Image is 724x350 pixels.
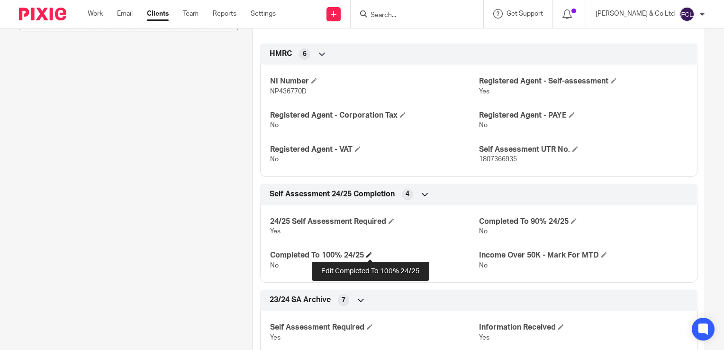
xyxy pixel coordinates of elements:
[507,10,543,17] span: Get Support
[270,262,279,269] span: No
[117,9,133,18] a: Email
[147,9,169,18] a: Clients
[270,217,479,227] h4: 24/25 Self Assessment Required
[270,88,307,95] span: NP436770D
[270,334,281,341] span: Yes
[270,49,292,59] span: HMRC
[270,111,479,120] h4: Registered Agent - Corporation Tax
[479,217,688,227] h4: Completed To 90% 24/25
[479,76,688,86] h4: Registered Agent - Self-assessment
[183,9,199,18] a: Team
[270,122,279,129] span: No
[270,228,281,235] span: Yes
[479,88,489,95] span: Yes
[19,8,66,20] img: Pixie
[270,76,479,86] h4: NI Number
[479,156,517,163] span: 1807366935
[88,9,103,18] a: Work
[270,322,479,332] h4: Self Assessment Required
[479,322,688,332] h4: Information Received
[479,334,489,341] span: Yes
[342,295,345,305] span: 7
[270,145,479,155] h4: Registered Agent - VAT
[213,9,236,18] a: Reports
[479,250,688,260] h4: Income Over 50K - Mark For MTD
[270,189,395,199] span: Self Assessment 24/25 Completion
[479,111,688,120] h4: Registered Agent - PAYE
[479,145,688,155] h4: Self Assessment UTR No.
[479,262,488,269] span: No
[270,250,479,260] h4: Completed To 100% 24/25
[406,189,409,199] span: 4
[479,228,488,235] span: No
[270,295,331,305] span: 23/24 SA Archive
[303,49,307,59] span: 6
[370,11,455,20] input: Search
[596,9,675,18] p: [PERSON_NAME] & Co Ltd
[270,156,279,163] span: No
[679,7,695,22] img: svg%3E
[251,9,276,18] a: Settings
[479,122,488,129] span: No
